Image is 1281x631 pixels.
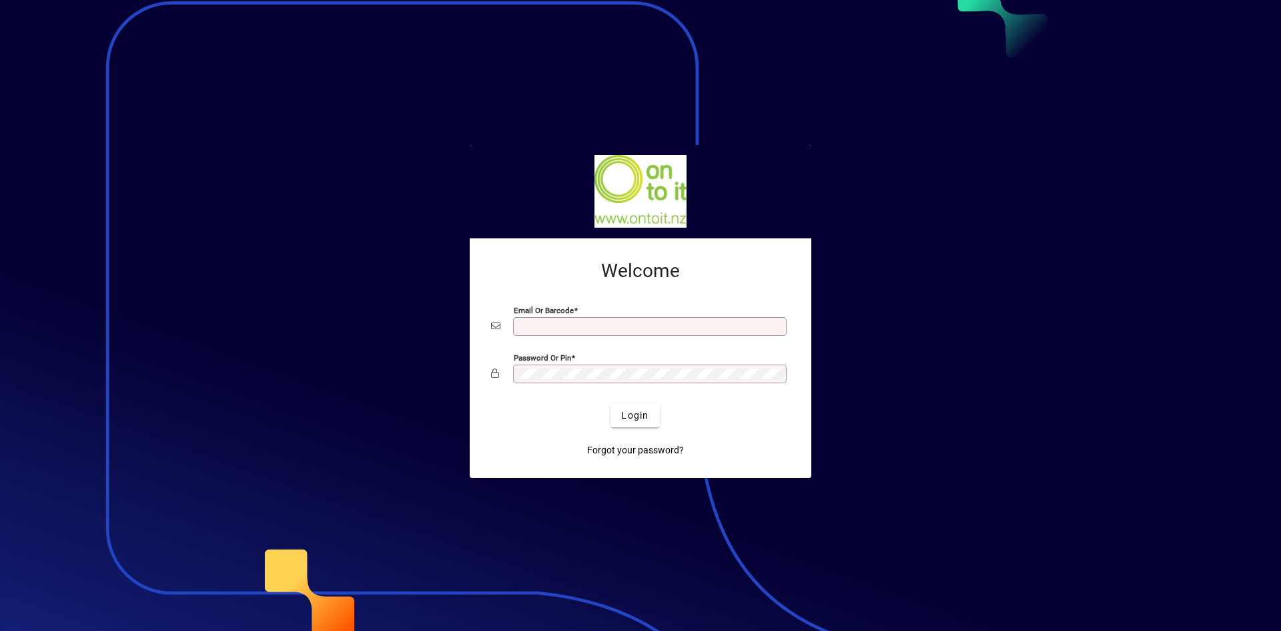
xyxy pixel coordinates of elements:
mat-label: Email or Barcode [514,306,574,315]
button: Login [610,403,659,427]
span: Forgot your password? [587,443,684,457]
mat-label: Password or Pin [514,353,571,363]
a: Forgot your password? [582,438,689,462]
h2: Welcome [491,260,790,282]
span: Login [621,409,649,423]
